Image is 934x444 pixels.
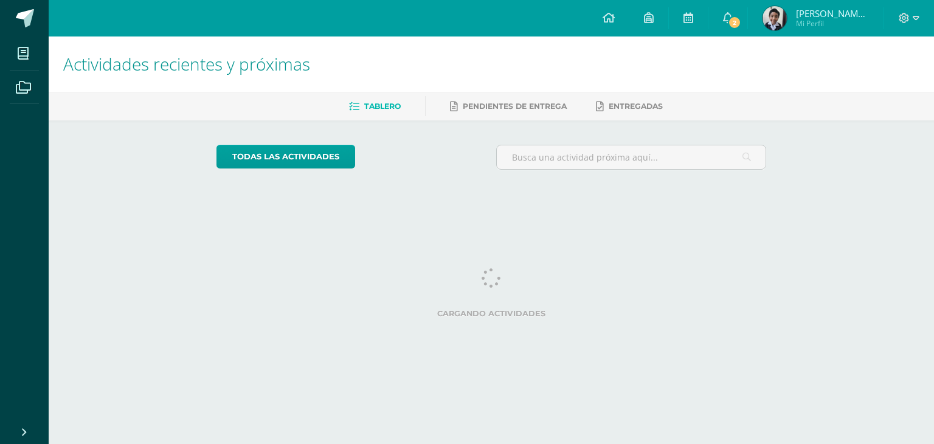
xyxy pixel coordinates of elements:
[216,145,355,168] a: todas las Actividades
[763,6,787,30] img: e8a7a889ae59ebb5c0d64d684ca48457.png
[728,16,741,29] span: 2
[450,97,567,116] a: Pendientes de entrega
[596,97,663,116] a: Entregadas
[609,102,663,111] span: Entregadas
[364,102,401,111] span: Tablero
[796,7,869,19] span: [PERSON_NAME] de [PERSON_NAME]
[463,102,567,111] span: Pendientes de entrega
[497,145,766,169] input: Busca una actividad próxima aquí...
[216,309,767,318] label: Cargando actividades
[63,52,310,75] span: Actividades recientes y próximas
[349,97,401,116] a: Tablero
[796,18,869,29] span: Mi Perfil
